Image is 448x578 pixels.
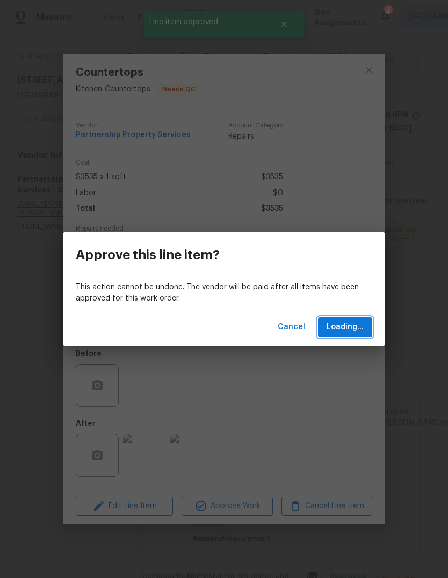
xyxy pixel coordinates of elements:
p: This action cannot be undone. The vendor will be paid after all items have been approved for this... [76,282,372,304]
span: Cancel [278,320,305,334]
button: Loading... [318,317,372,337]
span: Loading... [327,320,364,334]
button: Cancel [273,317,309,337]
h3: Approve this line item? [76,247,220,262]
